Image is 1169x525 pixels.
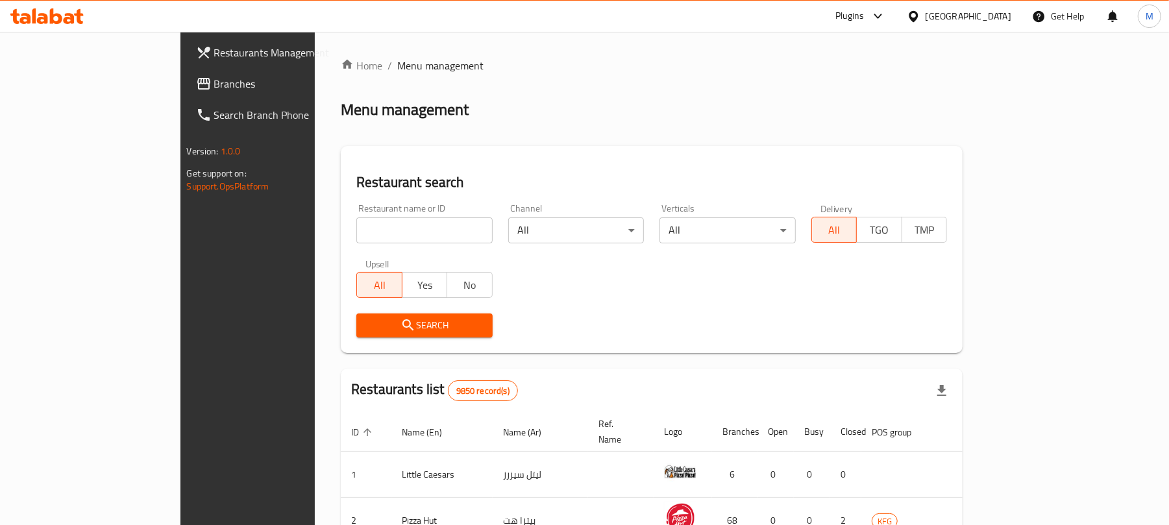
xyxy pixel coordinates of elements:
[926,9,1011,23] div: [GEOGRAPHIC_DATA]
[356,173,947,192] h2: Restaurant search
[214,76,365,92] span: Branches
[654,412,712,452] th: Logo
[712,452,757,498] td: 6
[856,217,902,243] button: TGO
[362,276,397,295] span: All
[186,37,376,68] a: Restaurants Management
[811,217,857,243] button: All
[862,221,897,239] span: TGO
[452,276,487,295] span: No
[356,217,493,243] input: Search for restaurant name or ID..
[449,385,517,397] span: 9850 record(s)
[388,58,392,73] li: /
[712,412,757,452] th: Branches
[830,412,861,452] th: Closed
[221,143,241,160] span: 1.0.0
[391,452,493,498] td: Little Caesars
[817,221,852,239] span: All
[902,217,948,243] button: TMP
[447,272,493,298] button: No
[341,99,469,120] h2: Menu management
[186,99,376,130] a: Search Branch Phone
[757,452,794,498] td: 0
[1146,9,1153,23] span: M
[214,45,365,60] span: Restaurants Management
[907,221,942,239] span: TMP
[872,424,928,440] span: POS group
[503,424,558,440] span: Name (Ar)
[794,452,830,498] td: 0
[186,68,376,99] a: Branches
[508,217,645,243] div: All
[365,259,389,268] label: Upsell
[187,178,269,195] a: Support.OpsPlatform
[402,424,459,440] span: Name (En)
[493,452,588,498] td: ليتل سيزرز
[402,272,448,298] button: Yes
[794,412,830,452] th: Busy
[187,165,247,182] span: Get support on:
[835,8,864,24] div: Plugins
[397,58,484,73] span: Menu management
[351,380,518,401] h2: Restaurants list
[659,217,796,243] div: All
[926,375,957,406] div: Export file
[408,276,443,295] span: Yes
[820,204,853,213] label: Delivery
[598,416,638,447] span: Ref. Name
[830,452,861,498] td: 0
[664,456,696,488] img: Little Caesars
[187,143,219,160] span: Version:
[367,317,482,334] span: Search
[356,272,402,298] button: All
[448,380,518,401] div: Total records count
[214,107,365,123] span: Search Branch Phone
[356,313,493,337] button: Search
[351,424,376,440] span: ID
[757,412,794,452] th: Open
[341,58,963,73] nav: breadcrumb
